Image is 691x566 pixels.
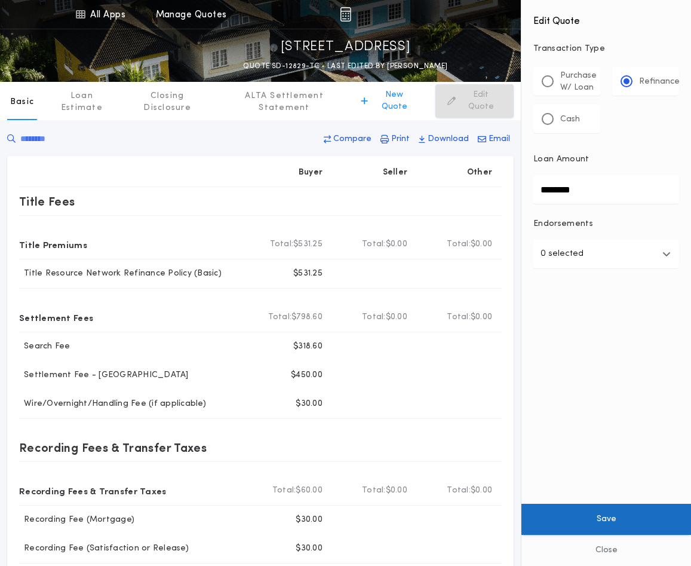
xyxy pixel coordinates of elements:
[521,535,691,566] button: Close
[19,268,222,280] p: Title Resource Network Refinance Policy (Basic)
[474,129,514,150] button: Email
[533,240,679,268] button: 0 selected
[460,89,502,113] p: Edit Quote
[533,218,679,230] p: Endorsements
[560,70,597,94] p: Purchase W/ Loan
[19,398,206,410] p: Wire/Overnight/Handling Fee (if applicable)
[447,485,471,497] b: Total:
[293,268,323,280] p: $531.25
[243,60,447,72] p: QUOTE SD-12829-TC - LAST EDITED BY [PERSON_NAME]
[340,7,351,22] img: img
[296,398,323,410] p: $30.00
[415,129,472,150] button: Download
[293,238,323,250] span: $531.25
[533,154,589,166] p: Loan Amount
[296,543,323,555] p: $30.00
[291,311,323,323] span: $798.60
[19,235,87,254] p: Title Premiums
[471,311,492,323] span: $0.00
[19,514,134,526] p: Recording Fee (Mortgage)
[435,84,514,118] button: Edit Quote
[467,167,492,179] p: Other
[362,311,386,323] b: Total:
[471,485,492,497] span: $0.00
[362,238,386,250] b: Total:
[391,133,410,145] p: Print
[272,485,296,497] b: Total:
[296,514,323,526] p: $30.00
[386,238,407,250] span: $0.00
[533,43,679,55] p: Transaction Type
[349,84,428,118] button: New Quote
[639,76,680,88] p: Refinance
[447,238,471,250] b: Total:
[299,167,323,179] p: Buyer
[19,369,189,381] p: Settlement Fee - [GEOGRAPHIC_DATA]
[291,369,323,381] p: $450.00
[293,341,323,353] p: $318.60
[19,341,70,353] p: Search Fee
[296,485,323,497] span: $60.00
[19,543,189,555] p: Recording Fee (Satisfaction or Release)
[362,485,386,497] b: Total:
[333,133,371,145] p: Compare
[471,238,492,250] span: $0.00
[19,481,167,500] p: Recording Fees & Transfer Taxes
[19,438,207,457] p: Recording Fees & Transfer Taxes
[49,90,115,114] p: Loan Estimate
[533,175,679,204] input: Loan Amount
[19,192,75,211] p: Title Fees
[268,311,292,323] b: Total:
[428,133,469,145] p: Download
[320,129,375,150] button: Compare
[220,90,348,114] p: ALTA Settlement Statement
[373,89,416,113] p: New Quote
[386,311,407,323] span: $0.00
[10,96,34,108] p: Basic
[447,311,471,323] b: Total:
[377,129,413,150] button: Print
[540,247,583,261] p: 0 selected
[533,7,679,29] h4: Edit Quote
[383,167,408,179] p: Seller
[281,38,411,57] p: [STREET_ADDRESS]
[19,308,93,327] p: Settlement Fees
[386,485,407,497] span: $0.00
[489,133,510,145] p: Email
[521,504,691,535] button: Save
[127,90,208,114] p: Closing Disclosure
[560,114,580,126] p: Cash
[270,238,294,250] b: Total:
